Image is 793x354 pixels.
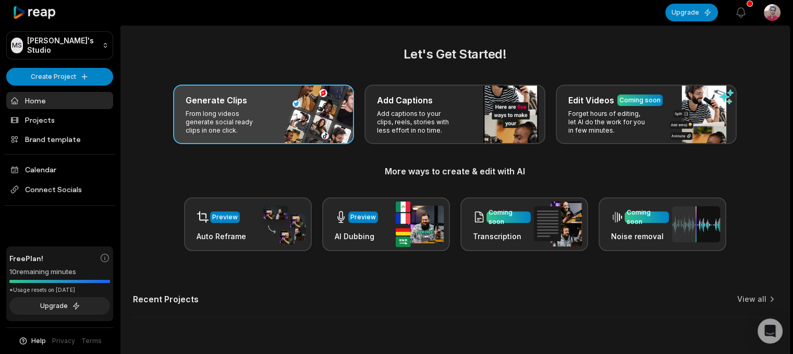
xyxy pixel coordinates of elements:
h3: Noise removal [611,231,669,242]
img: auto_reframe.png [258,204,306,245]
img: noise_removal.png [672,206,720,242]
div: MS [11,38,23,53]
button: Create Project [6,68,113,86]
span: Connect Socials [6,180,113,199]
p: Add captions to your clips, reels, stories with less effort in no time. [377,110,458,135]
div: Preview [350,213,376,222]
div: Coming soon [619,96,661,105]
div: Preview [212,213,238,222]
h2: Recent Projects [133,294,199,304]
button: Upgrade [665,4,718,21]
div: Open Intercom Messenger [758,318,783,344]
div: Coming soon [627,208,667,227]
h3: Edit Videos [568,94,614,107]
a: Home [6,92,113,109]
a: Brand template [6,131,113,148]
img: transcription.png [534,202,582,246]
div: *Usage resets on [DATE] [9,286,110,294]
button: Help [18,336,46,346]
img: ai_dubbing.png [396,202,444,247]
h3: Auto Reframe [197,231,246,242]
div: 10 remaining minutes [9,267,110,277]
p: [PERSON_NAME]'s Studio [27,36,98,55]
button: Upgrade [9,297,110,315]
div: Coming soon [489,208,529,227]
h3: Generate Clips [186,94,247,107]
a: View all [737,294,766,304]
p: Forget hours of editing, let AI do the work for you in few minutes. [568,110,649,135]
a: Privacy [52,336,75,346]
span: Free Plan! [9,253,43,264]
p: From long videos generate social ready clips in one click. [186,110,266,135]
h3: Add Captions [377,94,433,107]
h3: AI Dubbing [335,231,378,242]
a: Terms [81,336,102,346]
span: Help [31,336,46,346]
a: Calendar [6,161,113,178]
h2: Let's Get Started! [133,45,777,64]
h3: Transcription [473,231,531,242]
a: Projects [6,111,113,128]
h3: More ways to create & edit with AI [133,165,777,178]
